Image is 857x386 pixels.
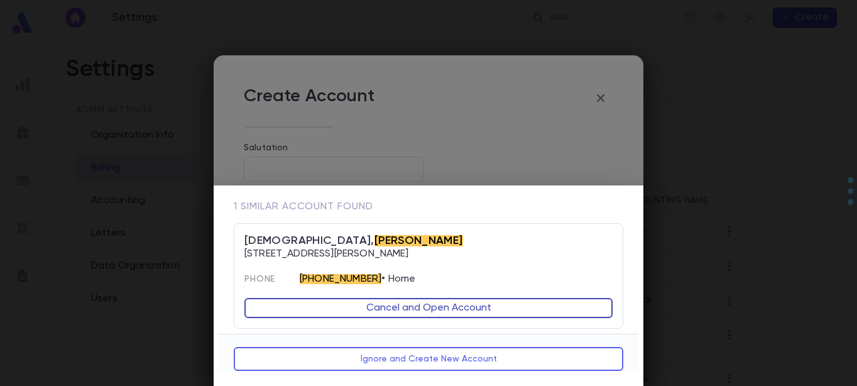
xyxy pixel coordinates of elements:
[244,234,463,248] span: [DEMOGRAPHIC_DATA],
[234,347,623,371] button: Ignore and Create New Account
[244,248,613,260] p: [STREET_ADDRESS][PERSON_NAME]
[300,274,381,284] mark: [PHONE_NUMBER]
[244,298,613,318] button: Cancel and Open Account
[300,273,415,285] p: • Home
[244,274,290,284] span: Phone
[234,202,373,212] span: 1 similar account found
[374,235,463,246] mark: [PERSON_NAME]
